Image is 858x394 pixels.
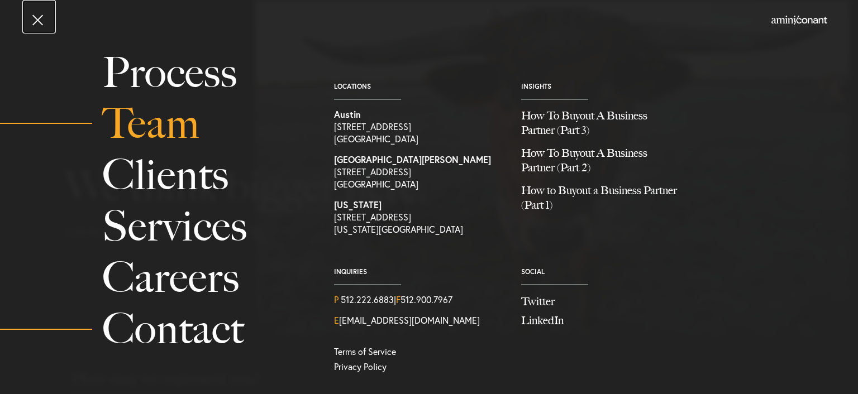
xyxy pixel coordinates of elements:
strong: Austin [334,108,361,120]
a: How to Buyout a Business Partner (Part 1) [521,183,692,220]
strong: [GEOGRAPHIC_DATA][PERSON_NAME] [334,153,491,165]
a: Insights [521,82,551,90]
a: Email Us [334,314,480,326]
a: Clients [102,150,309,201]
a: View on map [334,108,504,145]
a: Terms of Service [334,345,396,358]
a: Process [102,47,309,99]
a: How To Buyout A Business Partner (Part 3) [521,108,692,146]
a: Follow us on Twitter [521,294,692,310]
span: Social [521,268,692,276]
span: F [396,294,401,306]
img: Amini & Conant [771,16,827,25]
span: Inquiries [334,268,504,276]
strong: [US_STATE] [334,199,382,210]
a: Careers [102,252,309,304]
a: Locations [334,82,371,90]
a: View on map [334,199,504,236]
a: Join us on LinkedIn [521,313,692,329]
a: Home [771,16,827,25]
a: Team [102,98,309,150]
a: View on map [334,153,504,190]
a: How To Buyout A Business Partner (Part 2) [521,146,692,183]
a: Call us at 5122226883 [341,294,394,306]
div: | 512.900.7967 [334,294,504,306]
span: P [334,294,339,306]
a: Services [102,201,309,252]
span: E [334,314,339,326]
a: Privacy Policy [334,361,504,373]
a: Contact [102,304,309,355]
